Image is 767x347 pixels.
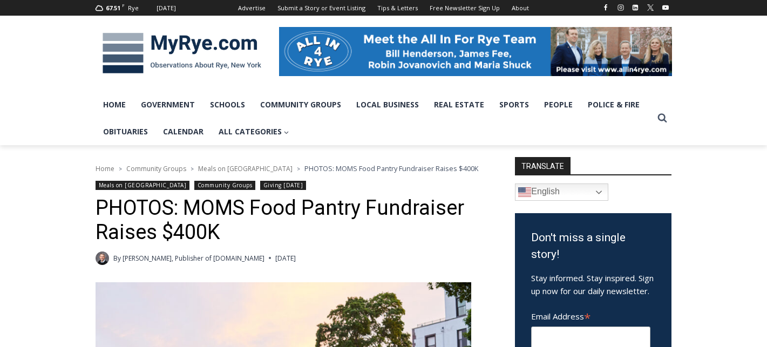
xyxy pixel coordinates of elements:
a: English [515,183,608,201]
h1: PHOTOS: MOMS Food Pantry Fundraiser Raises $400K [96,196,487,245]
a: Facebook [599,1,612,14]
span: By [113,253,121,263]
nav: Breadcrumbs [96,163,487,174]
a: Police & Fire [580,91,647,118]
a: All Categories [211,118,297,145]
time: [DATE] [275,253,296,263]
a: Linkedin [629,1,642,14]
label: Email Address [531,305,650,325]
a: Author image [96,251,109,265]
nav: Primary Navigation [96,91,653,146]
h3: Don't miss a single story! [531,229,655,263]
span: F [122,2,125,8]
a: Calendar [155,118,211,145]
span: > [119,165,122,173]
span: PHOTOS: MOMS Food Pantry Fundraiser Raises $400K [304,164,478,173]
p: Stay informed. Stay inspired. Sign up now for our daily newsletter. [531,271,655,297]
div: Rye [128,3,139,13]
a: Obituaries [96,118,155,145]
span: > [297,165,300,173]
a: Sports [492,91,537,118]
a: X [644,1,657,14]
strong: TRANSLATE [515,157,571,174]
a: Community Groups [194,181,255,190]
img: MyRye.com [96,25,268,81]
a: Home [96,91,133,118]
a: Local Business [349,91,426,118]
a: Government [133,91,202,118]
img: en [518,186,531,199]
a: People [537,91,580,118]
span: 67.51 [106,4,120,12]
button: View Search Form [653,108,672,128]
a: YouTube [659,1,672,14]
a: Community Groups [253,91,349,118]
img: All in for Rye [279,27,672,76]
a: [PERSON_NAME], Publisher of [DOMAIN_NAME] [123,254,264,263]
a: Community Groups [126,164,186,173]
a: Instagram [614,1,627,14]
div: [DATE] [157,3,176,13]
a: Real Estate [426,91,492,118]
a: Schools [202,91,253,118]
span: All Categories [219,126,289,138]
a: Home [96,164,114,173]
span: > [191,165,194,173]
a: Meals on [GEOGRAPHIC_DATA] [96,181,190,190]
a: Meals on [GEOGRAPHIC_DATA] [198,164,293,173]
a: Giving [DATE] [260,181,307,190]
